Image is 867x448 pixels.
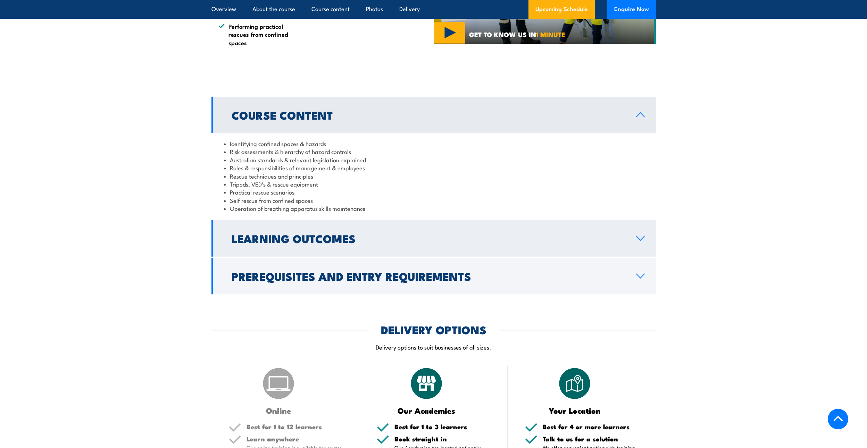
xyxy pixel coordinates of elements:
[377,406,476,414] h3: Our Academies
[394,423,490,430] h5: Best for 1 to 3 learners
[543,423,639,430] h5: Best for 4 or more learners
[543,436,639,442] h5: Talk to us for a solution
[469,31,565,37] span: GET TO KNOW US IN
[229,406,328,414] h3: Online
[224,180,643,188] li: Tripods, VED’s & rescue equipment
[224,188,643,196] li: Practical rescue scenarios
[536,29,565,39] strong: 1 MINUTE
[224,196,643,204] li: Self rescue from confined spaces
[381,325,486,334] h2: DELIVERY OPTIONS
[224,164,643,172] li: Roles & responsibilities of management & employees
[525,406,625,414] h3: Your Location
[232,271,625,281] h2: Prerequisites and Entry Requirements
[211,258,656,294] a: Prerequisites and Entry Requirements
[394,436,490,442] h5: Book straight in
[232,110,625,120] h2: Course Content
[247,436,342,442] h5: Learn anywhere
[224,172,643,180] li: Rescue techniques and principles
[247,423,342,430] h5: Best for 1 to 12 learners
[232,233,625,243] h2: Learning Outcomes
[218,22,304,46] li: Performing practical rescues from confined spaces
[224,139,643,147] li: Identifying confined spaces & hazards
[211,97,656,133] a: Course Content
[211,343,656,351] p: Delivery options to suit businesses of all sizes.
[224,204,643,212] li: Operation of breathing apparatus skills maintenance
[211,220,656,257] a: Learning Outcomes
[224,156,643,164] li: Australian standards & relevant legislation explained
[224,147,643,155] li: Risk assessments & hierarchy of hazard controls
